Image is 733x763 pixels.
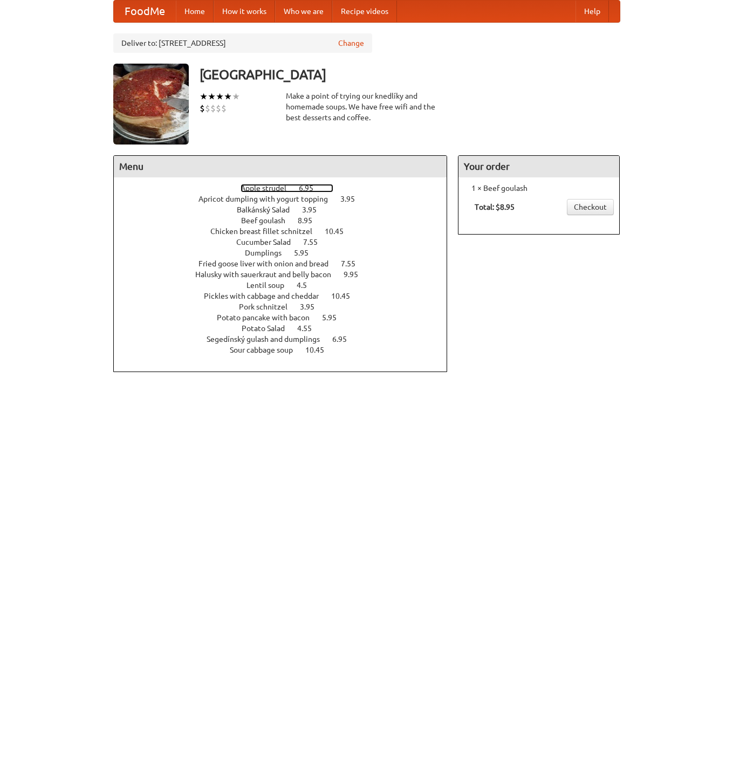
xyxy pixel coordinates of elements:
a: FoodMe [114,1,176,22]
li: $ [216,102,221,114]
span: Potato pancake with bacon [217,313,320,322]
span: Apple strudel [241,184,297,193]
a: Lentil soup 4.5 [246,281,327,290]
a: Potato pancake with bacon 5.95 [217,313,357,322]
span: 6.95 [299,184,324,193]
span: 7.55 [303,238,328,246]
span: 6.95 [332,335,358,343]
a: Pickles with cabbage and cheddar 10.45 [204,292,370,300]
span: 10.45 [325,227,354,236]
a: How it works [214,1,275,22]
span: Sour cabbage soup [230,346,304,354]
span: Lentil soup [246,281,295,290]
li: $ [210,102,216,114]
span: 7.55 [341,259,366,268]
a: Balkánský Salad 3.95 [237,205,337,214]
a: Sour cabbage soup 10.45 [230,346,344,354]
span: Dumplings [245,249,292,257]
li: $ [205,102,210,114]
a: Recipe videos [332,1,397,22]
a: Who we are [275,1,332,22]
li: ★ [208,91,216,102]
span: Potato Salad [242,324,296,333]
span: Apricot dumpling with yogurt topping [198,195,339,203]
a: Beef goulash 8.95 [241,216,332,225]
a: Checkout [567,199,614,215]
span: Halusky with sauerkraut and belly bacon [195,270,342,279]
li: ★ [224,91,232,102]
span: Cucumber Salad [236,238,302,246]
a: Apple strudel 6.95 [241,184,333,193]
a: Help [576,1,609,22]
li: ★ [216,91,224,102]
span: Pickles with cabbage and cheddar [204,292,330,300]
span: 3.95 [300,303,325,311]
a: Halusky with sauerkraut and belly bacon 9.95 [195,270,378,279]
a: Home [176,1,214,22]
li: $ [200,102,205,114]
span: Chicken breast fillet schnitzel [210,227,323,236]
a: Pork schnitzel 3.95 [239,303,334,311]
h3: [GEOGRAPHIC_DATA] [200,64,620,85]
span: 5.95 [322,313,347,322]
span: 8.95 [298,216,323,225]
li: $ [221,102,227,114]
span: Beef goulash [241,216,296,225]
img: angular.jpg [113,64,189,145]
a: Cucumber Salad 7.55 [236,238,338,246]
span: 4.5 [297,281,318,290]
a: Segedínský gulash and dumplings 6.95 [207,335,367,343]
li: ★ [200,91,208,102]
a: Change [338,38,364,49]
a: Dumplings 5.95 [245,249,328,257]
span: 10.45 [331,292,361,300]
span: Segedínský gulash and dumplings [207,335,331,343]
span: 3.95 [302,205,327,214]
li: 1 × Beef goulash [464,183,614,194]
a: Potato Salad 4.55 [242,324,332,333]
span: 5.95 [294,249,319,257]
div: Make a point of trying our knedlíky and homemade soups. We have free wifi and the best desserts a... [286,91,448,123]
h4: Menu [114,156,447,177]
span: 9.95 [344,270,369,279]
span: 4.55 [297,324,323,333]
span: Pork schnitzel [239,303,298,311]
li: ★ [232,91,240,102]
a: Fried goose liver with onion and bread 7.55 [198,259,375,268]
a: Apricot dumpling with yogurt topping 3.95 [198,195,375,203]
a: Chicken breast fillet schnitzel 10.45 [210,227,364,236]
div: Deliver to: [STREET_ADDRESS] [113,33,372,53]
span: Balkánský Salad [237,205,300,214]
span: 3.95 [340,195,366,203]
span: Fried goose liver with onion and bread [198,259,339,268]
span: 10.45 [305,346,335,354]
h4: Your order [458,156,619,177]
b: Total: $8.95 [475,203,515,211]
